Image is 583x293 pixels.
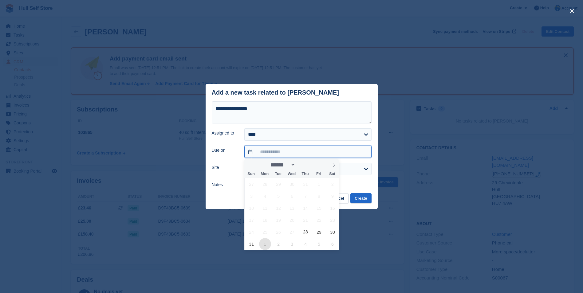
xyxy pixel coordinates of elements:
[300,214,312,226] span: August 21, 2025
[300,238,312,250] span: September 4, 2025
[259,178,271,190] span: July 28, 2025
[312,172,325,176] span: Fri
[300,190,312,202] span: August 7, 2025
[258,172,271,176] span: Mon
[313,202,325,214] span: August 15, 2025
[285,172,298,176] span: Wed
[273,226,285,238] span: August 26, 2025
[244,172,258,176] span: Sun
[326,214,338,226] span: August 23, 2025
[246,178,258,190] span: July 27, 2025
[212,182,237,188] label: Notes
[286,226,298,238] span: August 27, 2025
[286,202,298,214] span: August 13, 2025
[286,238,298,250] span: September 3, 2025
[326,190,338,202] span: August 9, 2025
[273,202,285,214] span: August 12, 2025
[259,190,271,202] span: August 4, 2025
[350,193,371,203] button: Create
[300,202,312,214] span: August 14, 2025
[326,226,338,238] span: August 30, 2025
[212,89,339,96] div: Add a new task related to [PERSON_NAME]
[325,172,339,176] span: Sat
[271,172,285,176] span: Tue
[313,226,325,238] span: August 29, 2025
[298,172,312,176] span: Thu
[286,214,298,226] span: August 20, 2025
[286,178,298,190] span: July 30, 2025
[273,178,285,190] span: July 29, 2025
[313,178,325,190] span: August 1, 2025
[313,190,325,202] span: August 8, 2025
[273,238,285,250] span: September 2, 2025
[246,214,258,226] span: August 17, 2025
[246,226,258,238] span: August 24, 2025
[259,202,271,214] span: August 11, 2025
[567,6,577,16] button: close
[246,238,258,250] span: August 31, 2025
[212,164,237,171] label: Site
[259,226,271,238] span: August 25, 2025
[273,214,285,226] span: August 19, 2025
[300,178,312,190] span: July 31, 2025
[300,226,312,238] span: August 28, 2025
[259,214,271,226] span: August 18, 2025
[286,190,298,202] span: August 6, 2025
[326,202,338,214] span: August 16, 2025
[273,190,285,202] span: August 5, 2025
[212,130,237,136] label: Assigned to
[212,147,237,154] label: Due on
[313,214,325,226] span: August 22, 2025
[246,190,258,202] span: August 3, 2025
[246,202,258,214] span: August 10, 2025
[295,162,315,168] input: Year
[326,178,338,190] span: August 2, 2025
[259,238,271,250] span: September 1, 2025
[313,238,325,250] span: September 5, 2025
[269,162,296,168] select: Month
[326,238,338,250] span: September 6, 2025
